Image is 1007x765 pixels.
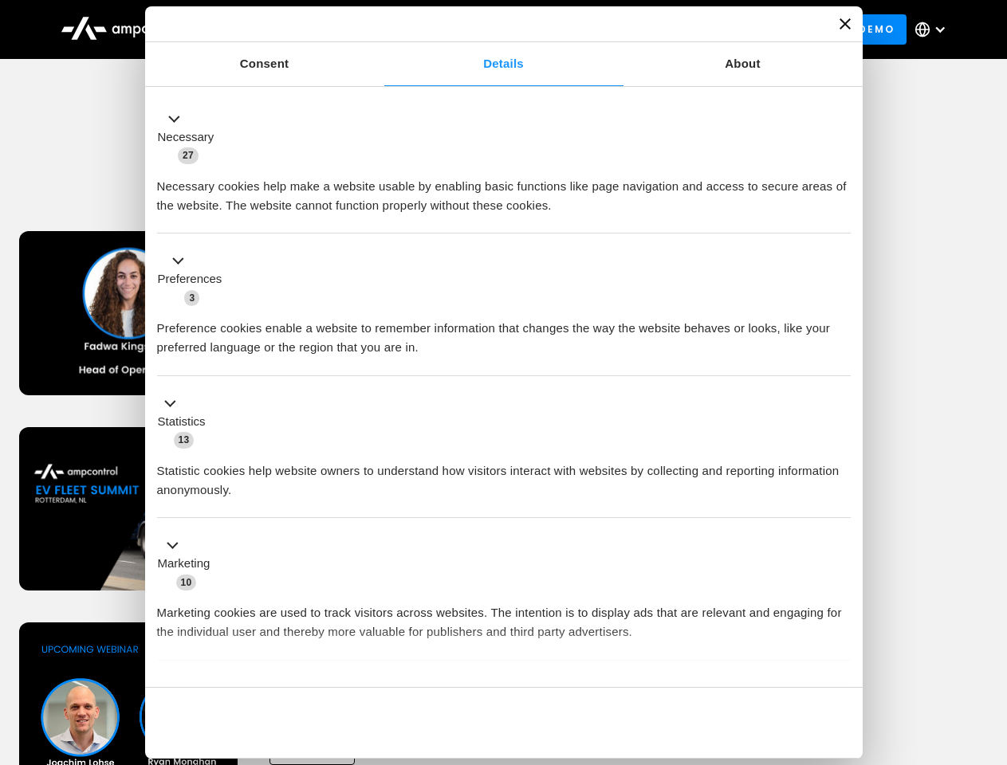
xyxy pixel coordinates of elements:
a: Details [384,42,623,86]
a: Consent [145,42,384,86]
h1: Upcoming Webinars [19,161,989,199]
span: 13 [174,432,195,448]
label: Marketing [158,555,210,573]
button: Unclassified (2) [157,678,288,698]
div: Preference cookies enable a website to remember information that changes the way the website beha... [157,307,851,357]
a: About [623,42,863,86]
div: Statistic cookies help website owners to understand how visitors interact with websites by collec... [157,449,851,500]
span: 3 [184,290,199,306]
label: Preferences [158,270,222,288]
button: Preferences (3) [157,252,232,308]
span: 27 [178,147,199,163]
button: Necessary (27) [157,109,224,165]
label: Necessary [158,128,214,147]
div: Necessary cookies help make a website usable by enabling basic functions like page navigation and... [157,165,851,215]
button: Okay [621,700,850,746]
button: Close banner [840,18,851,29]
button: Marketing (10) [157,536,220,592]
span: 10 [176,575,197,590]
span: 2 [263,681,278,696]
div: Marketing cookies are used to track visitors across websites. The intention is to display ads tha... [157,591,851,641]
label: Statistics [158,413,206,431]
button: Statistics (13) [157,394,215,449]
